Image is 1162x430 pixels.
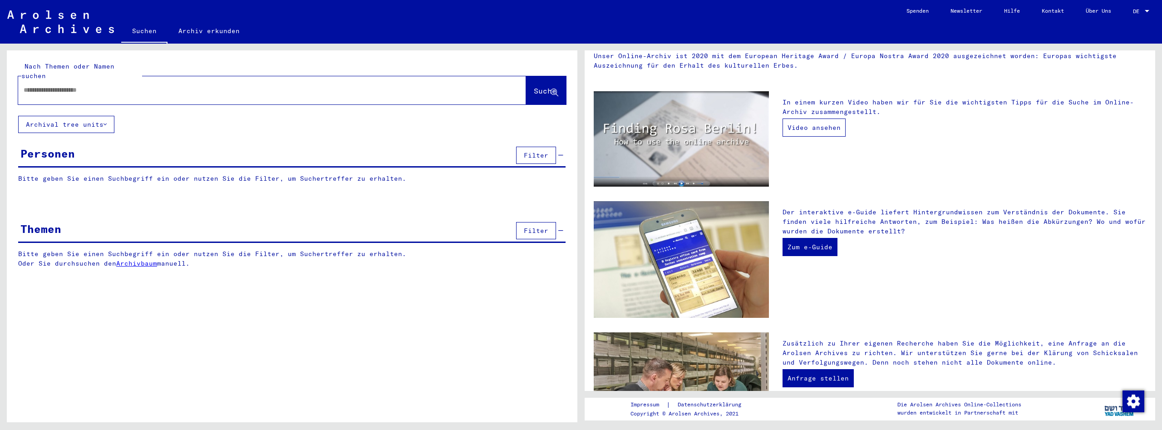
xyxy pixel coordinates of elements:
a: Video ansehen [783,119,846,137]
span: DE [1133,8,1143,15]
a: Anfrage stellen [783,369,854,387]
button: Filter [516,147,556,164]
img: video.jpg [594,91,769,187]
a: Zum e-Guide [783,238,837,256]
a: Archiv erkunden [167,20,251,42]
a: Archivbaum [116,259,157,267]
a: Datenschutzerklärung [670,400,752,410]
img: yv_logo.png [1103,397,1137,420]
a: Suchen [121,20,167,44]
button: Archival tree units [18,116,114,133]
p: Bitte geben Sie einen Suchbegriff ein oder nutzen Sie die Filter, um Suchertreffer zu erhalten. O... [18,249,566,268]
button: Suche [526,76,566,104]
div: Themen [20,221,61,237]
div: Zustimmung ändern [1122,390,1144,412]
img: Zustimmung ändern [1123,390,1144,412]
span: Filter [524,227,548,235]
p: Zusätzlich zu Ihrer eigenen Recherche haben Sie die Möglichkeit, eine Anfrage an die Arolsen Arch... [783,339,1146,367]
p: Unser Online-Archiv ist 2020 mit dem European Heritage Award / Europa Nostra Award 2020 ausgezeic... [594,51,1146,70]
a: Impressum [630,400,666,410]
img: eguide.jpg [594,201,769,318]
p: Die Arolsen Archives Online-Collections [897,400,1021,409]
span: Suche [534,86,556,95]
p: wurden entwickelt in Partnerschaft mit [897,409,1021,417]
p: Der interaktive e-Guide liefert Hintergrundwissen zum Verständnis der Dokumente. Sie finden viele... [783,208,1146,236]
button: Filter [516,222,556,239]
p: Bitte geben Sie einen Suchbegriff ein oder nutzen Sie die Filter, um Suchertreffer zu erhalten. [18,174,566,183]
span: Filter [524,151,548,159]
div: | [630,400,752,410]
mat-label: Nach Themen oder Namen suchen [21,62,114,80]
img: Arolsen_neg.svg [7,10,114,33]
p: Copyright © Arolsen Archives, 2021 [630,410,752,418]
div: Personen [20,145,75,162]
p: In einem kurzen Video haben wir für Sie die wichtigsten Tipps für die Suche im Online-Archiv zusa... [783,98,1146,117]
